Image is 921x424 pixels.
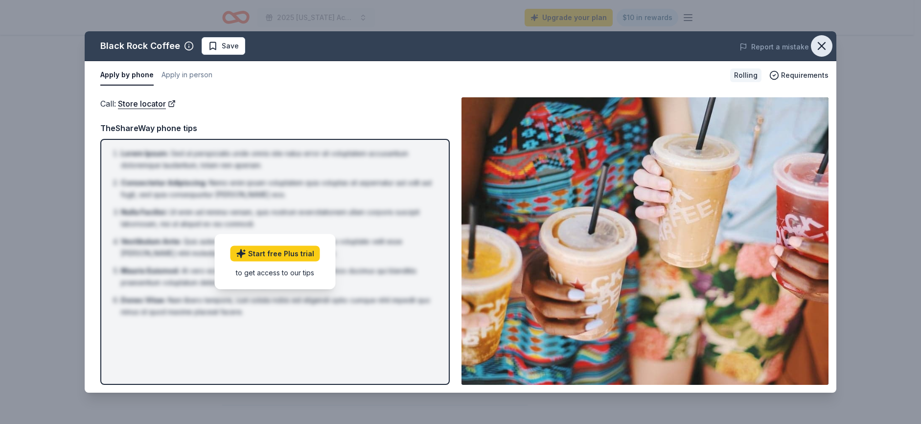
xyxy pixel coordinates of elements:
div: Black Rock Coffee [100,38,180,54]
a: Store locator [118,97,176,110]
div: TheShareWay phone tips [100,122,450,134]
span: Nulla Facilisi : [121,208,167,216]
li: At vero eos et accusamus et iusto odio dignissimos ducimus qui blanditiis praesentium voluptatum ... [121,265,435,289]
span: Vestibulum Ante : [121,237,182,245]
li: Quis autem vel eum iure reprehenderit qui in ea voluptate velit esse [PERSON_NAME] nihil molestia... [121,236,435,259]
li: Nemo enim ipsam voluptatem quia voluptas sit aspernatur aut odit aut fugit, sed quia consequuntur... [121,177,435,201]
li: Nam libero tempore, cum soluta nobis est eligendi optio cumque nihil impedit quo minus id quod ma... [121,294,435,318]
button: Apply by phone [100,65,154,86]
li: Ut enim ad minima veniam, quis nostrum exercitationem ullam corporis suscipit laboriosam, nisi ut... [121,206,435,230]
span: Requirements [781,69,829,81]
span: Donec Vitae : [121,296,166,304]
div: Call : [100,97,450,110]
button: Save [202,37,245,55]
a: Start free Plus trial [230,246,320,262]
span: Save [222,40,239,52]
div: to get access to our tips [230,268,320,278]
button: Requirements [769,69,829,81]
span: Consectetur Adipiscing : [121,179,207,187]
span: Lorem Ipsum : [121,149,169,157]
button: Report a mistake [739,41,809,53]
img: Image for Black Rock Coffee [461,97,829,385]
button: Apply in person [161,65,212,86]
div: Rolling [730,68,761,82]
li: Sed ut perspiciatis unde omnis iste natus error sit voluptatem accusantium doloremque laudantium,... [121,148,435,171]
span: Mauris Euismod : [121,267,180,275]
